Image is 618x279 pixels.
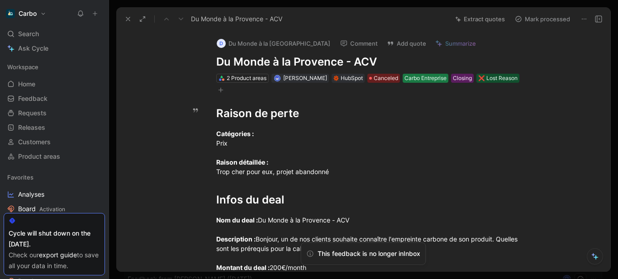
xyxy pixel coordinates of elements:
div: 2 Product areas [227,74,266,83]
div: Search [4,27,105,41]
span: Requests [18,109,47,118]
span: Board [18,204,65,214]
div: Carbo Entreprise [404,74,447,83]
h1: Du Monde à la Provence - ACV [216,55,529,69]
span: Search [18,28,39,39]
div: Cycle will shut down on the [DATE]. [9,228,100,250]
span: Activation [39,206,65,213]
a: BoardActivation [4,202,105,216]
div: HubSpot [341,74,363,83]
strong: Raison détaillée : [216,158,268,166]
button: DDu Monde à la [GEOGRAPHIC_DATA] [213,37,334,50]
div: Infos du deal [216,192,529,208]
span: Favorites [7,173,33,182]
strong: Montant du deal : [216,264,270,271]
button: Mark processed [511,13,574,25]
span: Ask Cycle [18,43,48,54]
a: export guide [39,251,77,259]
a: Ask Cycle [4,42,105,55]
span: [PERSON_NAME] [283,75,327,81]
span: Canceled [374,74,398,83]
strong: Catégories : [216,130,254,137]
span: This feedback is no longer in Inbox [318,250,420,257]
span: Product areas [18,152,60,161]
a: Customers [4,135,105,149]
div: Check our to save all your data in time. [9,250,100,271]
span: Summarize [445,39,476,47]
img: avatar [275,76,280,81]
a: Requests [4,106,105,120]
div: Closing [453,74,472,83]
strong: Nom du deal : [216,216,258,224]
button: CarboCarbo [4,7,48,20]
button: Comment [336,37,382,50]
div: Raison de perte [216,105,529,122]
img: Carbo [6,9,15,18]
span: Feedback [18,94,48,103]
div: D [217,39,226,48]
div: Prix Trop cher pour eux, projet abandonné [216,129,529,176]
a: Feedback [4,92,105,105]
span: Workspace [7,62,38,71]
button: Extract quotes [451,13,509,25]
span: Customers [18,137,51,147]
div: Favorites [4,170,105,184]
a: Home [4,77,105,91]
strong: Description : [216,235,256,243]
button: Summarize [431,37,480,50]
div: ❌ Lost Reason [478,74,518,83]
a: Releases [4,121,105,134]
span: Home [18,80,35,89]
span: Du Monde à la Provence - ACV [191,14,282,24]
h1: Carbo [19,9,37,18]
div: Workspace [4,60,105,74]
span: Analyses [18,190,44,199]
button: Add quote [383,37,430,50]
a: Product areas [4,150,105,163]
a: Analyses [4,188,105,201]
div: Canceled [367,74,400,83]
span: Releases [18,123,45,132]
